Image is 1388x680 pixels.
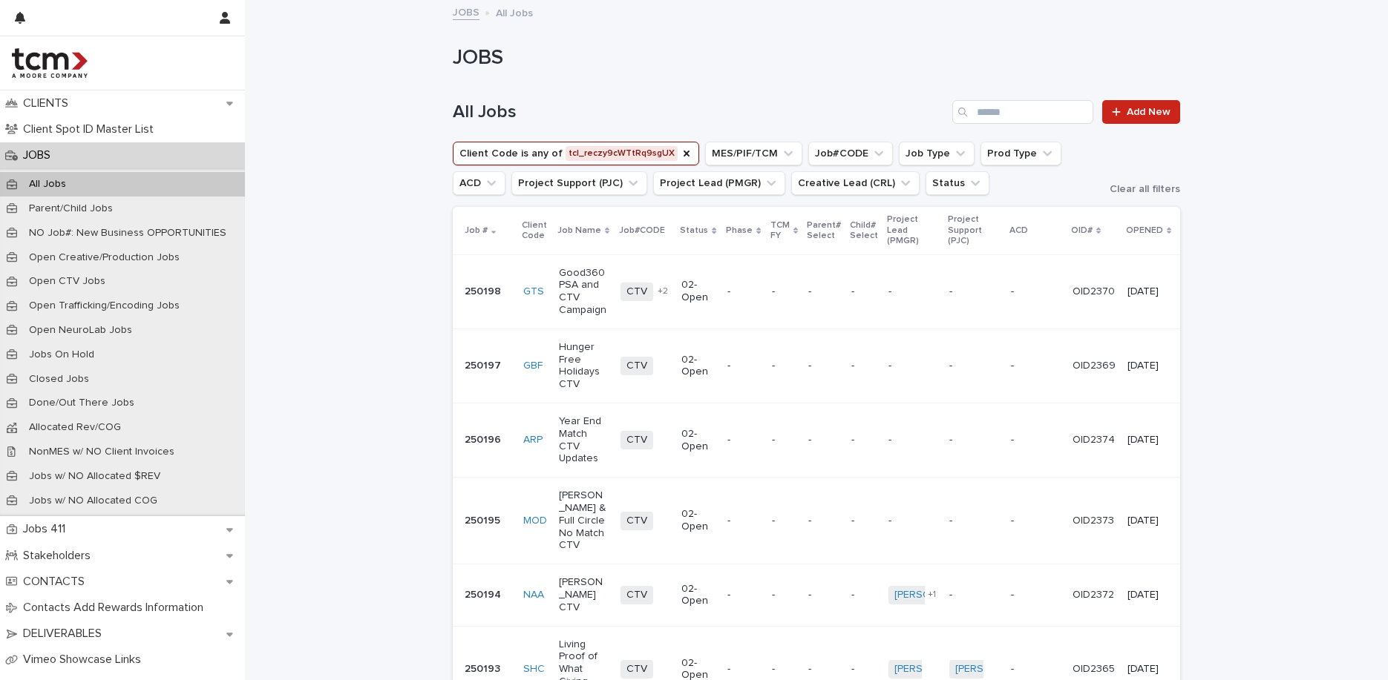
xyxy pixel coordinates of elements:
h1: JOBS [453,46,1180,71]
p: [DATE] [1127,285,1170,298]
p: 02-Open [681,279,716,304]
p: OID2365 [1073,663,1116,676]
p: - [851,434,877,446]
p: Year End Match CTV Updates [559,415,609,465]
p: - [949,285,999,298]
button: MES/PIF/TCM [705,142,802,165]
p: Project Lead (PMGR) [887,211,940,249]
p: OID2373 [1073,515,1116,527]
p: Job#CODE [619,222,665,239]
a: ARP [523,434,543,446]
p: - [772,434,796,446]
p: 02-Open [681,354,716,379]
p: Parent/Child Jobs [17,202,125,215]
button: Project Support (PJC) [511,171,647,195]
p: - [851,515,877,527]
p: Job Name [557,222,601,239]
p: OID2369 [1073,360,1116,372]
p: TCM FY [770,217,790,245]
p: - [1011,589,1061,601]
p: Client Code [522,217,549,245]
span: Add New [1127,107,1171,117]
a: [PERSON_NAME]-TCM [894,589,1001,601]
p: - [851,663,877,676]
p: 02-Open [681,583,716,608]
p: Parent# Select [807,217,841,245]
tr: 250194NAA [PERSON_NAME] CTVCTV02-Open----[PERSON_NAME]-TCM +1--OID2372[DATE]- [453,564,1248,626]
p: ACD [1009,222,1028,239]
p: OID2374 [1073,434,1116,446]
input: Search [952,100,1093,124]
p: OID2370 [1073,285,1116,298]
span: CTV [621,431,653,449]
p: [PERSON_NAME] CTV [559,576,609,613]
p: - [727,360,759,372]
p: - [727,515,759,527]
p: - [851,285,877,298]
p: - [949,360,999,372]
p: - [808,434,839,446]
a: NAA [523,589,544,601]
p: All Jobs [17,178,78,191]
tr: 250197GBF Hunger Free Holidays CTVCTV02-Open-------OID2369[DATE]- [453,329,1248,403]
span: CTV [621,283,653,301]
p: - [949,515,999,527]
p: Open Creative/Production Jobs [17,251,191,264]
p: - [888,360,938,372]
tr: 250195MOD [PERSON_NAME] & Full Circle No Match CTVCTV02-Open-------OID2373[DATE]- [453,478,1248,564]
button: Job Type [899,142,975,165]
button: Creative Lead (CRL) [791,171,920,195]
p: [DATE] [1127,515,1170,527]
p: Hunger Free Holidays CTV [559,341,609,391]
tr: 250196ARP Year End Match CTV UpdatesCTV02-Open-------OID2374[DATE]- [453,403,1248,477]
p: Child# Select [850,217,878,245]
p: NO Job#: New Business OPPORTUNITIES [17,227,238,240]
p: 02-Open [681,508,716,533]
a: GTS [523,285,544,298]
span: CTV [621,660,653,679]
p: - [772,515,796,527]
p: All Jobs [496,4,533,20]
p: Jobs 411 [17,522,77,536]
p: [DATE] [1127,589,1170,601]
a: SHC [523,663,545,676]
p: Jobs On Hold [17,349,106,361]
span: + 1 [928,590,936,599]
p: 250195 [465,515,511,527]
p: - [772,663,796,676]
p: Open NeuroLab Jobs [17,324,144,337]
p: - [949,589,999,601]
p: Closed Jobs [17,373,101,386]
p: - [808,285,839,298]
p: OPENED [1126,222,1163,239]
tr: 250198GTS Good360 PSA and CTV CampaignCTV+202-Open-------OID2370[DATE]- [453,254,1248,329]
p: Phase [726,222,753,239]
a: MOD [523,515,547,527]
p: Vimeo Showcase Links [17,653,153,667]
p: 250194 [465,589,511,601]
p: - [772,360,796,372]
p: - [772,285,796,298]
p: Jobs w/ NO Allocated COG [17,495,169,507]
button: ACD [453,171,505,195]
p: - [808,515,839,527]
p: Good360 PSA and CTV Campaign [559,267,609,317]
p: Contacts Add Rewards Information [17,601,215,615]
p: CLIENTS [17,96,80,110]
p: - [888,515,938,527]
p: [DATE] [1127,360,1170,372]
p: [DATE] [1127,434,1170,446]
p: CONTACTS [17,575,96,589]
p: 250198 [465,285,511,298]
p: Jobs w/ NO Allocated $REV [17,470,172,483]
p: [DATE] [1127,663,1170,676]
span: + 2 [658,287,668,296]
a: [PERSON_NAME]-TCM [955,663,1061,676]
button: Client Code [453,142,699,165]
p: - [1011,360,1061,372]
button: Project Lead (PMGR) [653,171,785,195]
p: Allocated Rev/COG [17,421,133,434]
p: Job # [465,222,488,239]
a: [PERSON_NAME]-TCM [894,663,1001,676]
